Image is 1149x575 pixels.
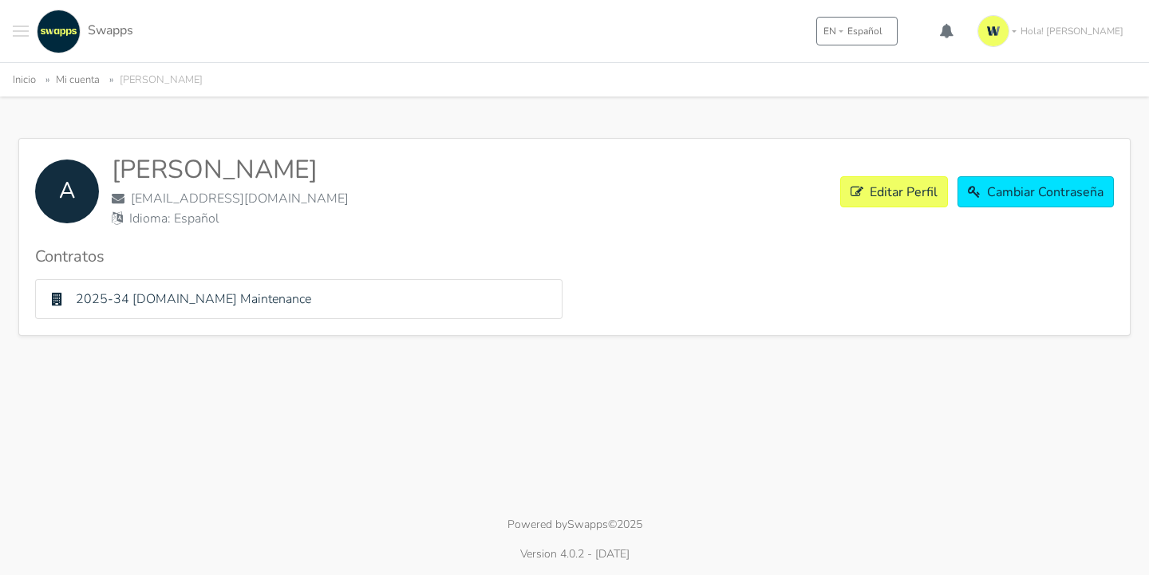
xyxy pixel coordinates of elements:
[13,10,29,53] button: Toggle navigation menu
[88,22,133,39] span: Swapps
[33,10,133,53] a: Swapps
[13,73,36,87] a: Inicio
[35,247,563,266] h5: Contratos
[840,176,948,207] a: Editar Perfil
[112,188,840,208] p: [EMAIL_ADDRESS][DOMAIN_NAME]
[56,73,100,87] a: Mi cuenta
[112,208,840,228] p: Idioma: Español
[37,10,81,53] img: swapps-linkedin-v2.jpg
[567,517,608,532] a: Swapps
[103,71,203,89] li: [PERSON_NAME]
[59,178,75,205] span: A
[958,176,1114,207] a: Cambiar Contraseña
[112,155,840,185] h2: [PERSON_NAME]
[977,15,1009,47] img: isotipo-3-3e143c57.png
[76,290,311,308] a: 2025-34 [DOMAIN_NAME] Maintenance
[1021,24,1123,38] span: Hola! [PERSON_NAME]
[971,9,1136,53] a: Hola! [PERSON_NAME]
[847,24,882,38] span: Español
[816,17,898,45] button: ENEspañol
